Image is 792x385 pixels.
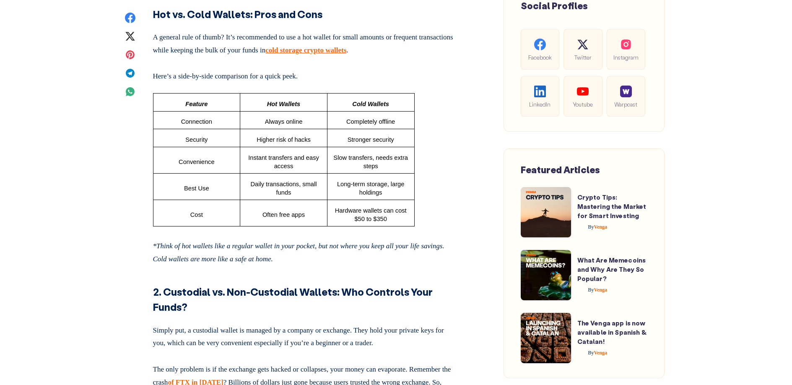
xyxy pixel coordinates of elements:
span: Convenience [179,159,215,165]
img: social-linkedin.be646fe421ccab3a2ad91cb58bdc9694.svg [534,86,546,97]
a: Youtube [563,76,602,117]
span: Always online [265,118,303,125]
span: Venga [588,350,608,356]
a: Twitter [563,29,602,70]
a: Warpcast [607,76,645,117]
span: Facebook [527,52,553,62]
span: Cold Wallets [352,101,389,107]
span: Twitter [570,52,595,62]
a: What Are Memecoins and Why Are They So Popular? [577,256,646,283]
span: Youtube [570,99,595,109]
a: ByVenga [577,224,608,230]
em: *Think of hot wallets like a regular wallet in your pocket, but not where you keep all your life ... [153,242,444,263]
span: Featured Articles [521,164,600,176]
a: Instagram [607,29,645,70]
span: Venga [588,287,608,293]
span: Feature [185,101,208,107]
a: Crypto Tips: Mastering the Market for Smart Investing [577,193,647,220]
p: Here’s a side-by-side comparison for a quick peek. [153,67,457,83]
strong: 2. Custodial vs. Non-Custodial Wallets: Who Controls Your Funds? [153,285,433,313]
span: Instagram [613,52,639,62]
span: By [588,224,594,230]
span: By [588,287,594,293]
span: Security [185,136,208,143]
strong: Hot vs. Cold Wallets: Pros and Cons [153,8,322,21]
span: Daily transactions, small funds [250,181,318,196]
span: Warpcast [613,99,639,109]
span: Often free apps [262,211,305,218]
a: ByVenga [577,287,608,293]
a: cold storage crypto wallets [265,46,346,54]
span: LinkedIn [527,99,553,109]
img: social-warpcast.e8a23a7ed3178af0345123c41633f860.png [620,86,632,97]
span: Higher risk of hacks [257,136,311,143]
span: Slow transfers, needs extra steps [333,154,410,169]
a: The Venga app is now available in Spanish & Catalan! [577,319,647,346]
a: Facebook [521,29,559,70]
span: By [588,350,594,356]
span: Hardware wallets can cost $50 to $350 [335,207,408,222]
span: Venga [588,224,608,230]
span: Hot Wallets [267,101,301,107]
a: LinkedIn [521,76,559,117]
a: ByVenga [577,350,608,356]
span: Stronger security [348,136,394,143]
p: A general rule of thumb? It’s recommended to use a hot wallet for small amounts or frequent trans... [153,28,457,57]
span: Completely offline [346,118,395,125]
span: Cost [190,211,203,218]
span: Long-term storage, large holdings [337,181,406,196]
span: Best Use [184,185,209,192]
span: Instant transfers and easy access [248,154,321,169]
p: Simply put, a custodial wallet is managed by a company or exchange. They hold your private keys f... [153,321,457,350]
span: Connection [181,118,212,125]
img: social-youtube.99db9aba05279f803f3e7a4a838dfb6c.svg [577,86,589,97]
